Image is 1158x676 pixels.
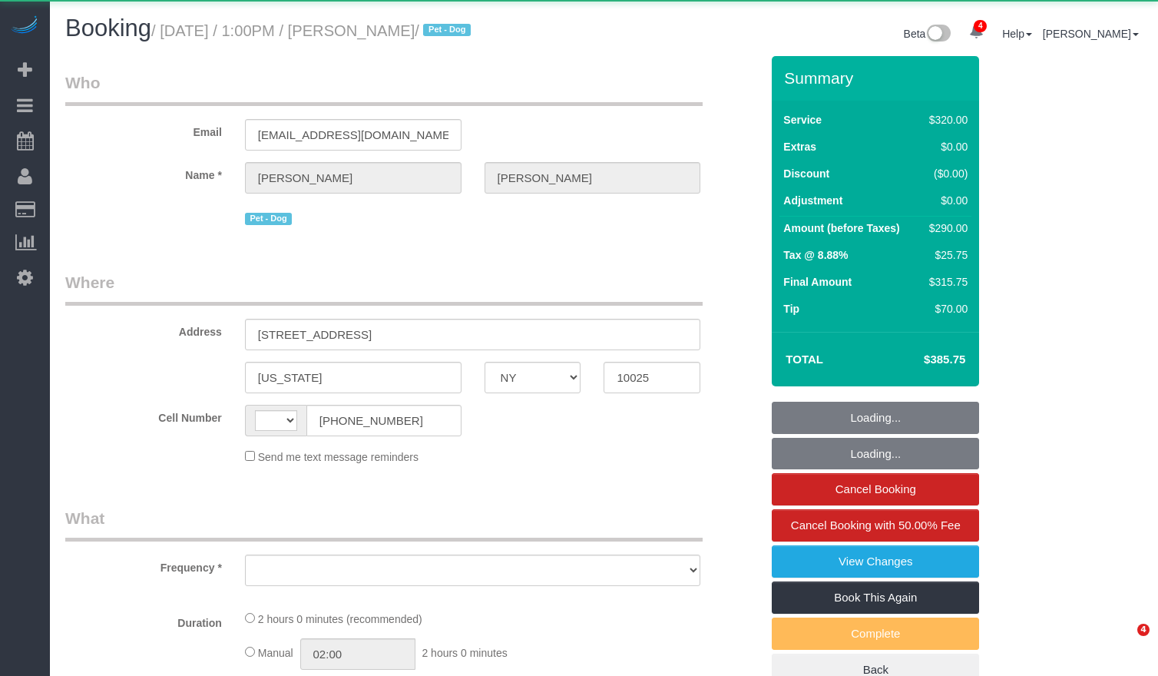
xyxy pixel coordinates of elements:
label: Discount [783,166,829,181]
label: Service [783,112,822,128]
span: 4 [1137,624,1150,636]
div: $320.00 [923,112,968,128]
span: Cancel Booking with 50.00% Fee [791,519,961,532]
span: 2 hours 0 minutes (recommended) [258,613,422,625]
legend: Where [65,271,703,306]
img: New interface [925,25,951,45]
span: 4 [974,20,987,32]
h3: Summary [784,69,971,87]
input: Last Name [485,162,701,194]
span: Booking [65,15,151,41]
small: / [DATE] / 1:00PM / [PERSON_NAME] [151,22,475,39]
div: $70.00 [923,301,968,316]
label: Name * [54,162,233,183]
span: 2 hours 0 minutes [422,647,507,659]
a: Help [1002,28,1032,40]
label: Duration [54,610,233,631]
iframe: Intercom live chat [1106,624,1143,661]
div: $25.75 [923,247,968,263]
img: Automaid Logo [9,15,40,37]
label: Tip [783,301,799,316]
a: Book This Again [772,582,979,614]
label: Final Amount [783,274,852,290]
label: Cell Number [54,405,233,426]
strong: Total [786,353,823,366]
label: Email [54,119,233,140]
a: Cancel Booking [772,473,979,505]
div: $315.75 [923,274,968,290]
input: Email [245,119,462,151]
span: Manual [258,647,293,659]
div: ($0.00) [923,166,968,181]
a: 4 [961,15,991,49]
span: / [415,22,475,39]
label: Frequency * [54,555,233,575]
input: Zip Code [604,362,700,393]
legend: Who [65,71,703,106]
div: $0.00 [923,139,968,154]
a: Cancel Booking with 50.00% Fee [772,509,979,542]
span: Send me text message reminders [258,451,419,463]
input: City [245,362,462,393]
div: $0.00 [923,193,968,208]
input: Cell Number [306,405,462,436]
span: Pet - Dog [245,213,292,225]
label: Extras [783,139,816,154]
a: Beta [904,28,951,40]
input: First Name [245,162,462,194]
a: [PERSON_NAME] [1043,28,1139,40]
label: Adjustment [783,193,842,208]
h4: $385.75 [878,353,965,366]
a: View Changes [772,545,979,578]
span: Pet - Dog [423,24,470,36]
label: Amount (before Taxes) [783,220,899,236]
label: Address [54,319,233,340]
div: $290.00 [923,220,968,236]
label: Tax @ 8.88% [783,247,848,263]
legend: What [65,507,703,542]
